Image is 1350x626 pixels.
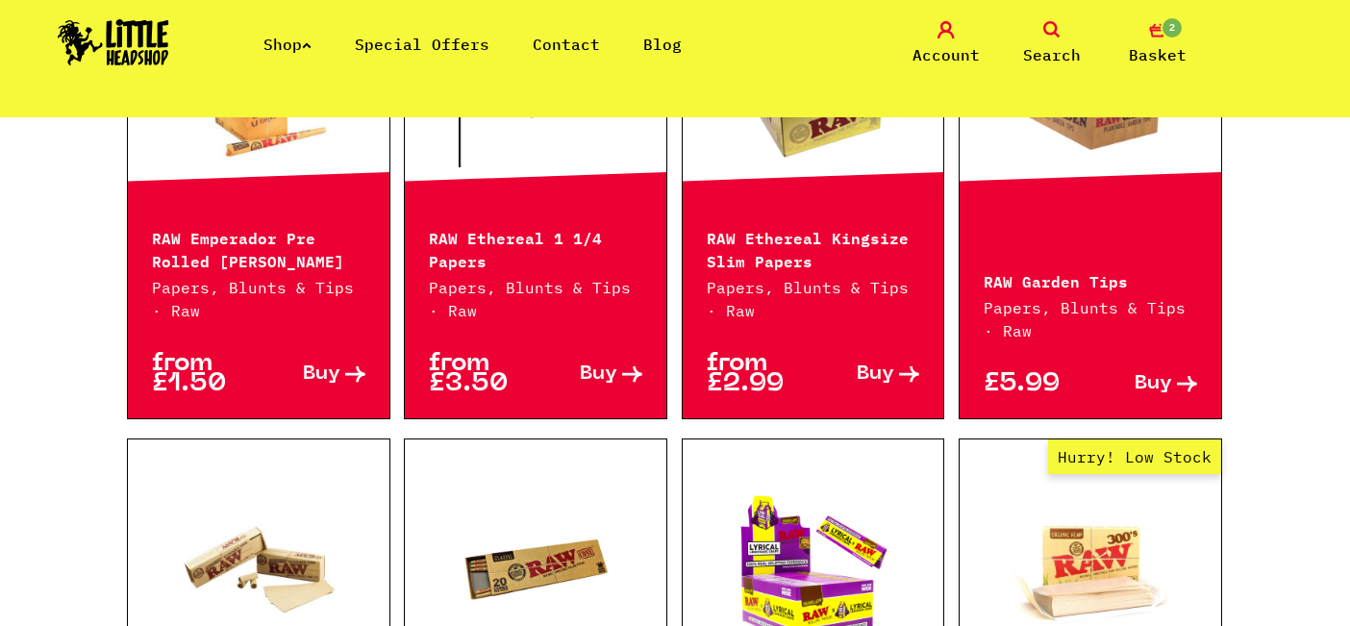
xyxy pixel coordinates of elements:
p: Papers, Blunts & Tips · Raw [429,276,642,322]
a: Buy [536,354,642,394]
p: Papers, Blunts & Tips · Raw [707,276,920,322]
a: Blog [643,35,682,54]
a: Search [1004,21,1100,66]
a: Contact [533,35,600,54]
p: from £1.50 [152,354,259,394]
span: Buy [857,364,894,385]
a: Buy [259,354,365,394]
span: Account [912,43,980,66]
p: RAW Garden Tips [984,268,1197,291]
p: RAW Ethereal Kingsize Slim Papers [707,225,920,271]
p: from £3.50 [429,354,536,394]
img: Little Head Shop Logo [58,19,169,65]
a: Shop [263,35,312,54]
span: Search [1023,43,1081,66]
span: Hurry! Low Stock [1048,439,1221,474]
p: from £2.99 [707,354,813,394]
p: £5.99 [984,374,1090,394]
p: RAW Ethereal 1 1/4 Papers [429,225,642,271]
span: 2 [1161,16,1184,39]
span: Buy [303,364,340,385]
p: RAW Emperador Pre Rolled [PERSON_NAME] [152,225,365,271]
a: Buy [1090,374,1197,394]
span: Buy [580,364,617,385]
p: Papers, Blunts & Tips · Raw [152,276,365,322]
a: 2 Basket [1110,21,1206,66]
a: Special Offers [355,35,489,54]
span: Buy [1135,374,1172,394]
span: Basket [1129,43,1187,66]
p: Papers, Blunts & Tips · Raw [984,296,1197,342]
a: Buy [813,354,920,394]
